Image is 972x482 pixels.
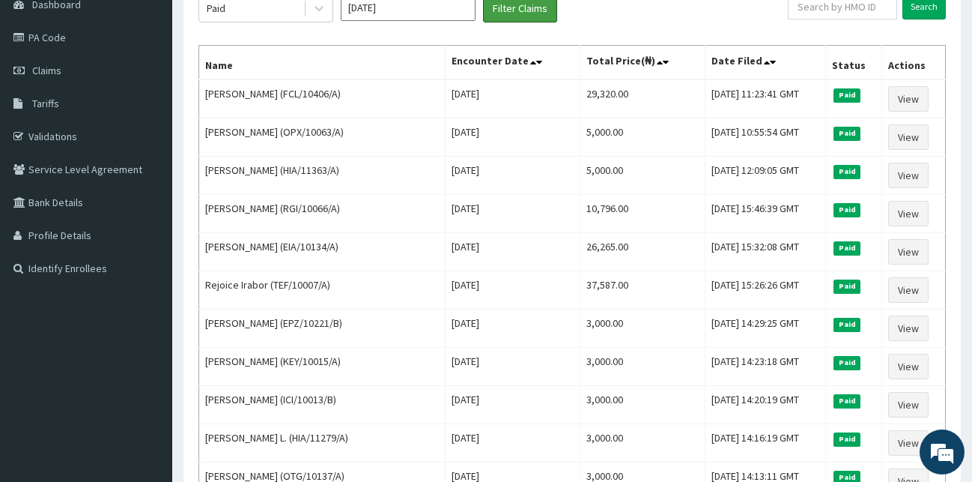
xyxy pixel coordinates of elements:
td: [DATE] [446,271,580,310]
td: [PERSON_NAME] (KEY/10015/A) [199,348,446,386]
div: Minimize live chat window [246,7,282,43]
span: We're online! [87,145,207,297]
th: Date Filed [705,46,826,80]
td: [DATE] [446,424,580,463]
td: 10,796.00 [580,195,705,233]
td: [DATE] 12:09:05 GMT [705,157,826,195]
span: Paid [833,394,860,408]
td: [DATE] 11:23:41 GMT [705,79,826,118]
td: [PERSON_NAME] (EPZ/10221/B) [199,310,446,348]
td: [DATE] 14:29:25 GMT [705,310,826,348]
th: Encounter Date [446,46,580,80]
td: [DATE] 14:20:19 GMT [705,386,826,424]
span: Paid [833,127,860,140]
td: [DATE] 15:32:08 GMT [705,233,826,271]
td: Rejoice Irabor (TEF/10007/A) [199,271,446,310]
a: View [888,201,929,226]
td: 5,000.00 [580,118,705,157]
td: [DATE] 14:16:19 GMT [705,424,826,463]
td: [DATE] 10:55:54 GMT [705,118,826,157]
span: Claims [32,64,61,77]
a: View [888,354,929,379]
span: Tariffs [32,97,59,110]
a: View [888,86,929,112]
span: Paid [833,203,860,217]
td: 3,000.00 [580,386,705,424]
td: [PERSON_NAME] (FCL/10406/A) [199,79,446,118]
textarea: Type your message and hit 'Enter' [7,322,285,375]
td: [PERSON_NAME] (RGI/10066/A) [199,195,446,233]
a: View [888,239,929,265]
td: 37,587.00 [580,271,705,310]
td: 3,000.00 [580,348,705,386]
td: [DATE] 15:26:26 GMT [705,271,826,310]
td: [DATE] 15:46:39 GMT [705,195,826,233]
span: Paid [833,356,860,370]
td: 5,000.00 [580,157,705,195]
a: View [888,277,929,303]
img: d_794563401_company_1708531726252_794563401 [28,75,61,112]
td: 3,000.00 [580,424,705,463]
td: 26,265.00 [580,233,705,271]
a: View [888,163,929,188]
td: 3,000.00 [580,310,705,348]
span: Paid [833,88,860,102]
td: [PERSON_NAME] (OPX/10063/A) [199,118,446,157]
span: Paid [833,241,860,255]
td: [PERSON_NAME] (ICI/10013/B) [199,386,446,424]
td: [PERSON_NAME] (HIA/11363/A) [199,157,446,195]
span: Paid [833,318,860,331]
td: [DATE] [446,310,580,348]
td: [DATE] [446,348,580,386]
td: [DATE] 14:23:18 GMT [705,348,826,386]
td: 29,320.00 [580,79,705,118]
div: Paid [207,1,225,16]
span: Paid [833,165,860,178]
th: Status [826,46,881,80]
th: Name [199,46,446,80]
div: Chat with us now [78,84,252,103]
td: [PERSON_NAME] (EIA/10134/A) [199,233,446,271]
th: Actions [881,46,945,80]
td: [DATE] [446,79,580,118]
td: [DATE] [446,118,580,157]
td: [DATE] [446,386,580,424]
a: View [888,392,929,418]
td: [DATE] [446,157,580,195]
th: Total Price(₦) [580,46,705,80]
td: [PERSON_NAME] L. (HIA/11279/A) [199,424,446,463]
a: View [888,430,929,456]
span: Paid [833,280,860,293]
a: View [888,124,929,150]
td: [DATE] [446,195,580,233]
td: [DATE] [446,233,580,271]
span: Paid [833,433,860,446]
a: View [888,316,929,341]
